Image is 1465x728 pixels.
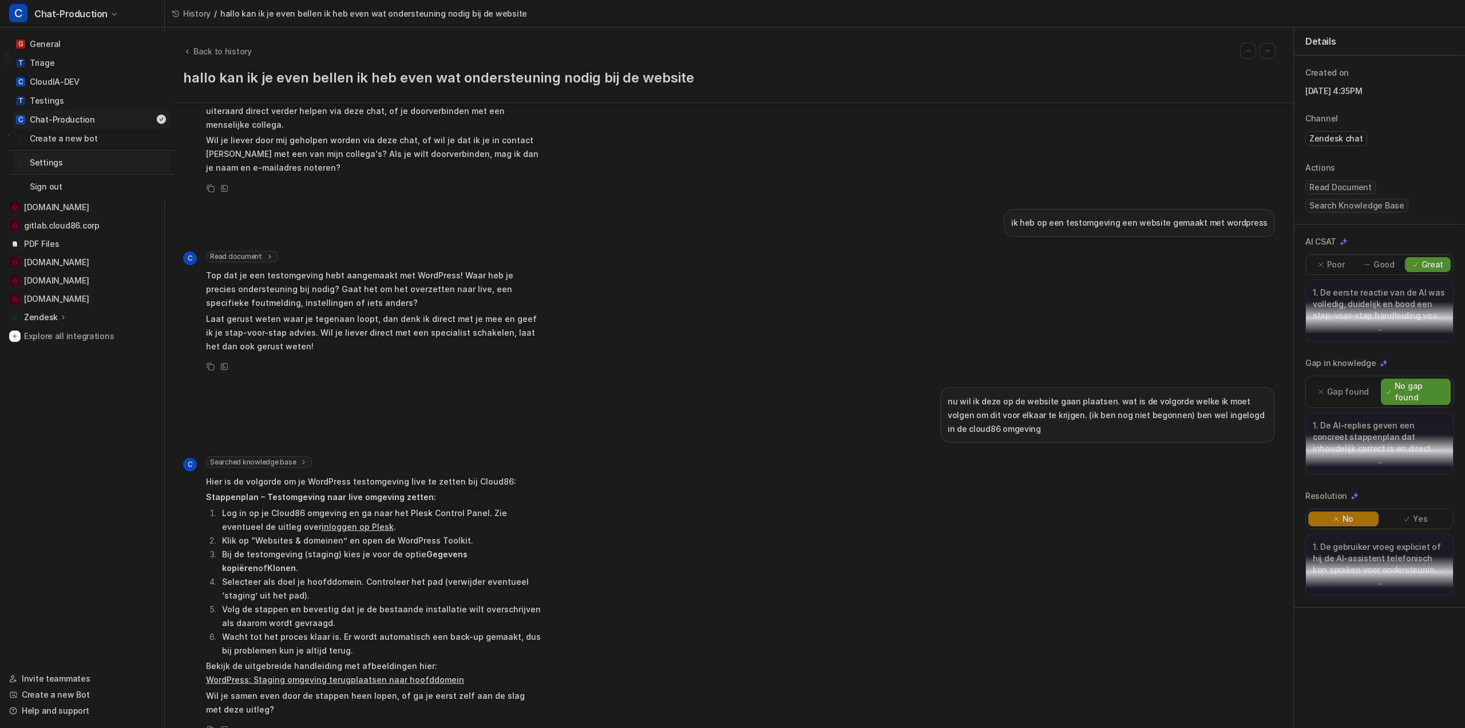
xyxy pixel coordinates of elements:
div: Chat-Production [16,113,95,125]
span: C [9,4,27,22]
a: Create a new bot [13,129,171,148]
span: C [16,77,25,86]
div: CChat-Production [9,32,174,198]
span: T [16,96,25,105]
img: reset [17,180,25,192]
div: CloudIA-DEV [16,76,80,88]
span: C [16,115,25,124]
img: reset [17,156,25,168]
span: G [16,40,25,49]
a: Settings [13,153,171,172]
span: Chat-Production [34,6,108,22]
span: T [16,58,25,68]
div: Triage [16,57,54,69]
a: Sign out [13,177,171,196]
div: General [16,38,61,50]
div: Testings [16,95,64,107]
img: reset [17,132,25,144]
